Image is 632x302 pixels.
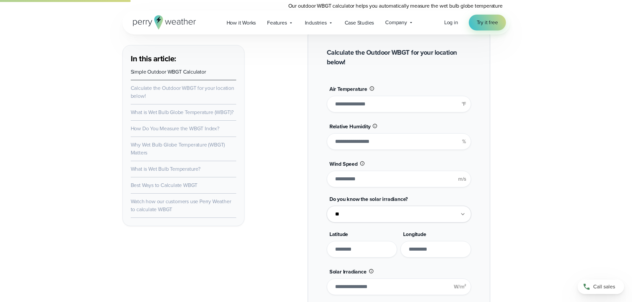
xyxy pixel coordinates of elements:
[578,279,624,294] a: Call sales
[131,165,200,173] a: What is Wet Bulb Temperature?
[329,160,358,168] span: Wind Speed
[327,48,471,67] h2: Calculate the Outdoor WBGT for your location below!
[227,19,256,27] span: How it Works
[288,2,510,18] p: Our outdoor WBGT calculator helps you automatically measure the wet bulb globe temperature quickl...
[329,85,367,93] span: Air Temperature
[131,108,234,116] a: What is Wet Bulb Globe Temperature (WBGT)?
[131,125,219,132] a: How Do You Measure the WBGT Index?
[131,68,206,76] a: Simple Outdoor WBGT Calculator
[305,19,327,27] span: Industries
[345,19,374,27] span: Case Studies
[593,283,615,291] span: Call sales
[131,141,225,156] a: Why Wet Bulb Globe Temperature (WBGT) Matters
[385,19,407,27] span: Company
[444,19,458,26] span: Log in
[329,268,367,275] span: Solar Irradiance
[329,195,408,203] span: Do you know the solar irradiance?
[131,84,234,100] a: Calculate the Outdoor WBGT for your location below!
[329,123,371,130] span: Relative Humidity
[267,19,287,27] span: Features
[477,19,498,27] span: Try it free
[131,181,198,189] a: Best Ways to Calculate WBGT
[131,53,236,64] h3: In this article:
[444,19,458,27] a: Log in
[403,230,426,238] span: Longitude
[469,15,506,30] a: Try it free
[339,16,380,30] a: Case Studies
[221,16,262,30] a: How it Works
[131,198,231,213] a: Watch how our customers use Perry Weather to calculate WBGT
[329,230,348,238] span: Latitude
